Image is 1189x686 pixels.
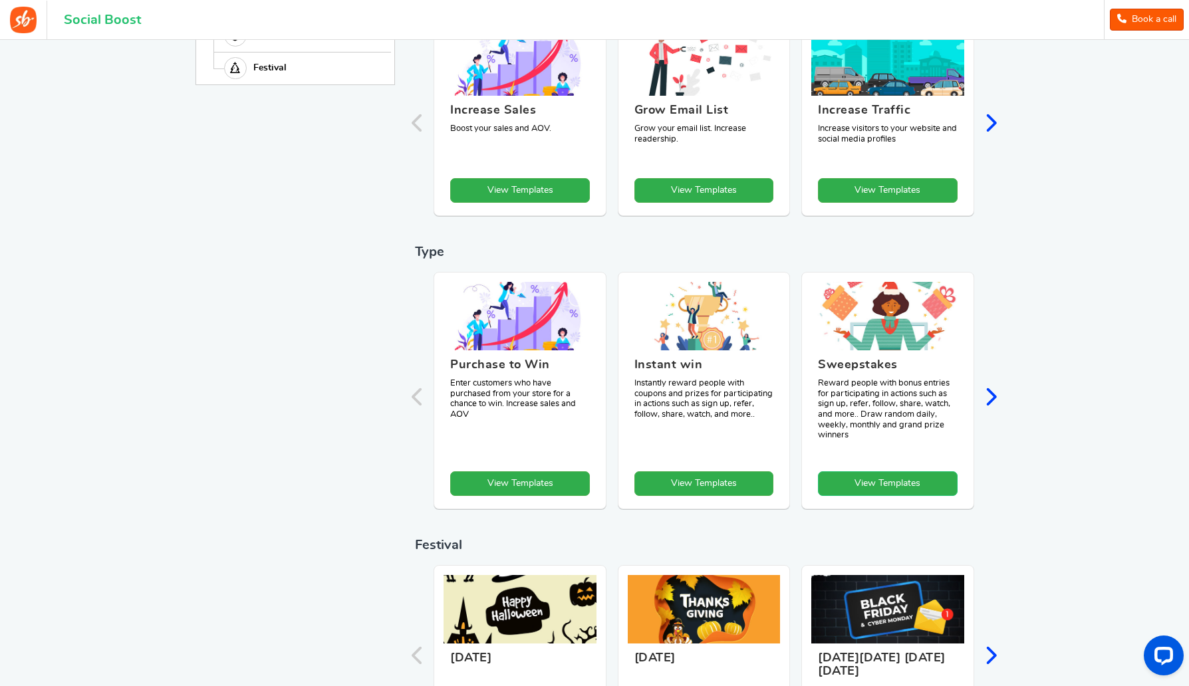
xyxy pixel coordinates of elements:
a: View Templates [450,178,590,203]
figcaption: Boost your sales and AOV. [444,96,596,178]
h3: Purchase to Win [450,358,590,378]
div: Next slide [984,384,997,412]
a: Festival [213,52,388,85]
figcaption: Reward people with bonus entries for participating in actions such as sign up, refer, follow, sha... [811,350,964,471]
h3: [DATE] [634,651,774,671]
img: Sweepstakes [807,280,968,352]
a: View Templates [818,471,958,496]
iframe: LiveChat chat widget [1133,630,1189,686]
img: Social Boost [10,7,37,33]
img: Increase Traffic [811,27,964,96]
a: View Templates [450,471,590,496]
figcaption: Enter customers who have purchased from your store for a chance to win. Increase sales and AOV [444,350,596,471]
img: Halloween [444,575,596,643]
h3: [DATE][DATE] [DATE][DATE] [818,651,958,685]
a: View Templates [634,178,774,203]
h3: Increase Traffic [818,104,958,124]
div: Next slide [984,110,997,138]
h1: Social Boost [64,13,141,27]
h3: Grow Email List [634,104,774,124]
img: Thanksgiving [628,575,781,643]
img: Instant win [628,282,781,350]
h3: Instant win [634,358,774,378]
figcaption: Increase visitors to your website and social media profiles [811,96,964,178]
div: Next slide [984,643,997,671]
span: Festival [253,62,287,74]
span: Type [415,245,444,259]
figcaption: Instantly reward people with coupons and prizes for participating in actions such as sign up, ref... [628,350,781,471]
h3: [DATE] [450,651,590,671]
img: Purchase to Win [444,282,596,350]
img: Grow Email List [628,27,781,96]
span: Festival [415,538,462,552]
img: Increase Sales [444,27,596,96]
a: View Templates [818,178,958,203]
h3: Increase Sales [450,104,590,124]
img: Black Friday Cyber Monday [811,575,964,643]
a: Book a call [1110,9,1184,31]
figcaption: Grow your email list. Increase readership. [628,96,781,178]
a: View Templates [634,471,774,496]
h3: Sweepstakes [818,358,958,378]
